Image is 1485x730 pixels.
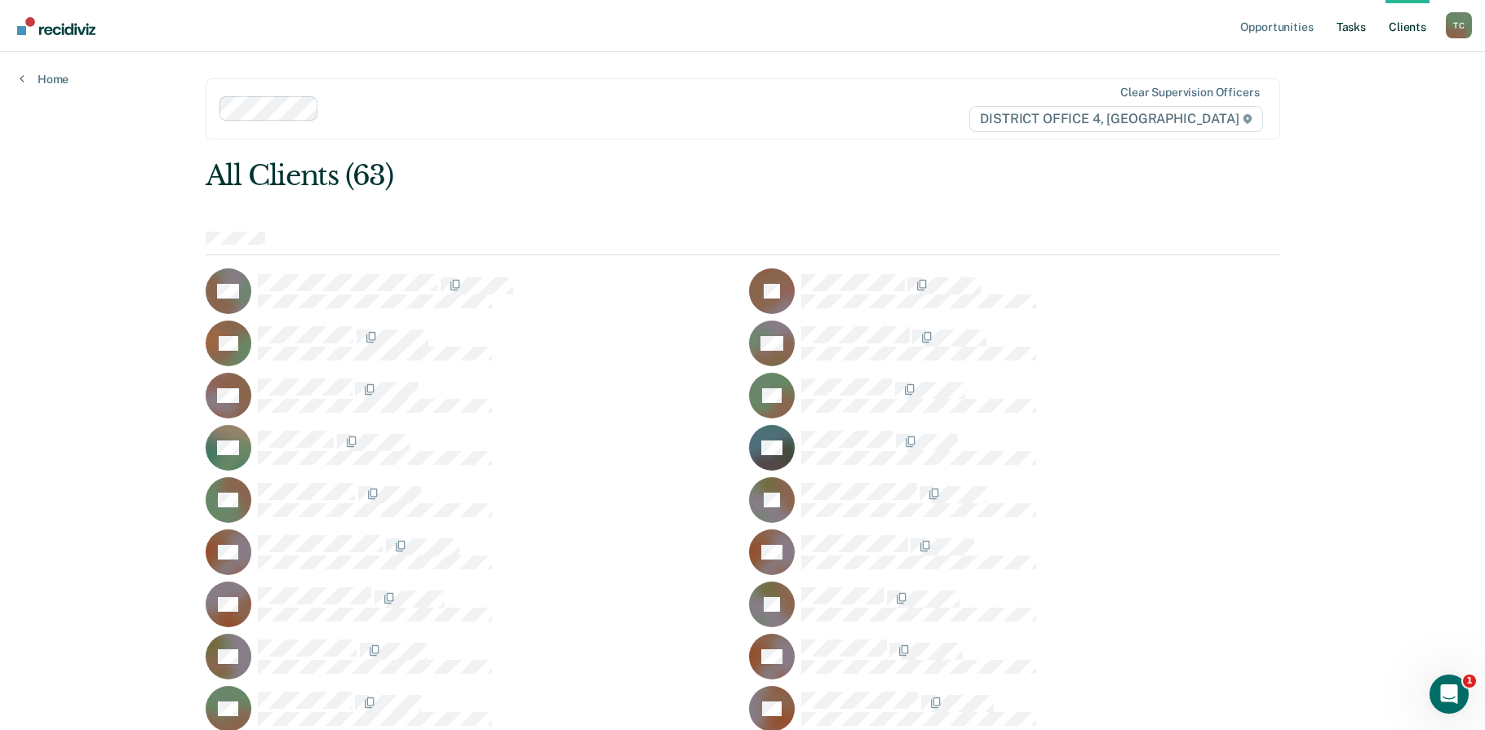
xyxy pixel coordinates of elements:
[1430,675,1469,714] iframe: Intercom live chat
[1446,12,1472,38] div: T C
[17,17,95,35] img: Recidiviz
[206,159,1066,192] div: All Clients (63)
[20,72,69,86] a: Home
[1463,675,1476,688] span: 1
[969,106,1262,132] span: DISTRICT OFFICE 4, [GEOGRAPHIC_DATA]
[1446,12,1472,38] button: Profile dropdown button
[1120,86,1259,100] div: Clear supervision officers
